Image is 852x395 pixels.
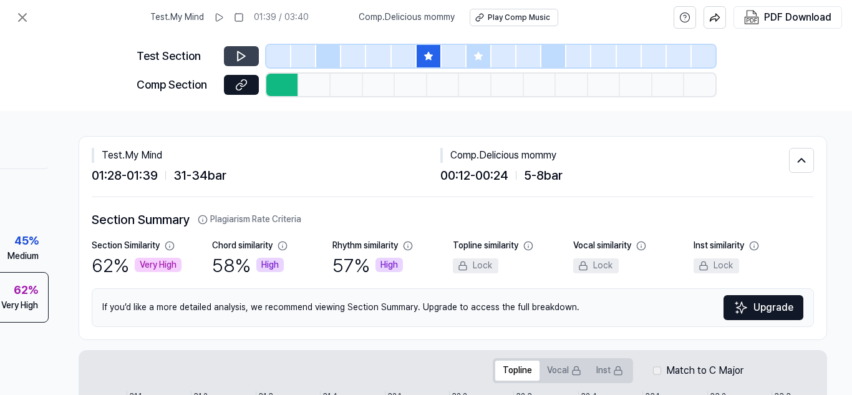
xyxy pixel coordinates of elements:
[440,148,789,163] div: Comp . Delicious mommy
[135,258,182,273] div: Very High
[212,252,284,278] div: 58 %
[744,10,759,25] img: PDF Download
[440,165,508,185] span: 00:12 - 00:24
[14,281,38,300] div: 62 %
[540,361,589,381] button: Vocal
[7,250,39,263] div: Medium
[709,12,720,23] img: share
[92,165,158,185] span: 01:28 - 01:39
[724,295,803,320] a: SparklesUpgrade
[359,11,455,24] span: Comp . Delicious mommy
[92,252,182,278] div: 62 %
[674,6,696,29] button: help
[666,363,743,378] label: Match to C Major
[733,300,748,315] img: Sparkles
[679,11,690,24] svg: help
[92,148,440,163] div: Test . My Mind
[488,12,550,23] div: Play Comp Music
[375,258,403,273] div: High
[470,9,558,26] button: Play Comp Music
[198,213,301,226] button: Plagiarism Rate Criteria
[1,300,38,312] div: Very High
[92,288,814,327] div: If you’d like a more detailed analysis, we recommend viewing Section Summary. Upgrade to access t...
[573,240,631,252] div: Vocal similarity
[92,210,814,230] h2: Section Summary
[694,240,744,252] div: Inst similarity
[495,361,540,381] button: Topline
[742,7,834,28] button: PDF Download
[764,9,831,26] div: PDF Download
[589,361,631,381] button: Inst
[14,232,39,250] div: 45 %
[332,240,398,252] div: Rhythm similarity
[137,76,216,94] div: Comp Section
[332,252,403,278] div: 57 %
[150,11,204,24] span: Test . My Mind
[453,258,498,273] div: Lock
[524,165,563,185] span: 5 - 8 bar
[173,165,226,185] span: 31 - 34 bar
[453,240,518,252] div: Topline similarity
[694,258,739,273] div: Lock
[212,240,273,252] div: Chord similarity
[254,11,309,24] div: 01:39 / 03:40
[573,258,619,273] div: Lock
[256,258,284,273] div: High
[137,47,216,66] div: Test Section
[724,295,803,320] button: Upgrade
[92,240,160,252] div: Section Similarity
